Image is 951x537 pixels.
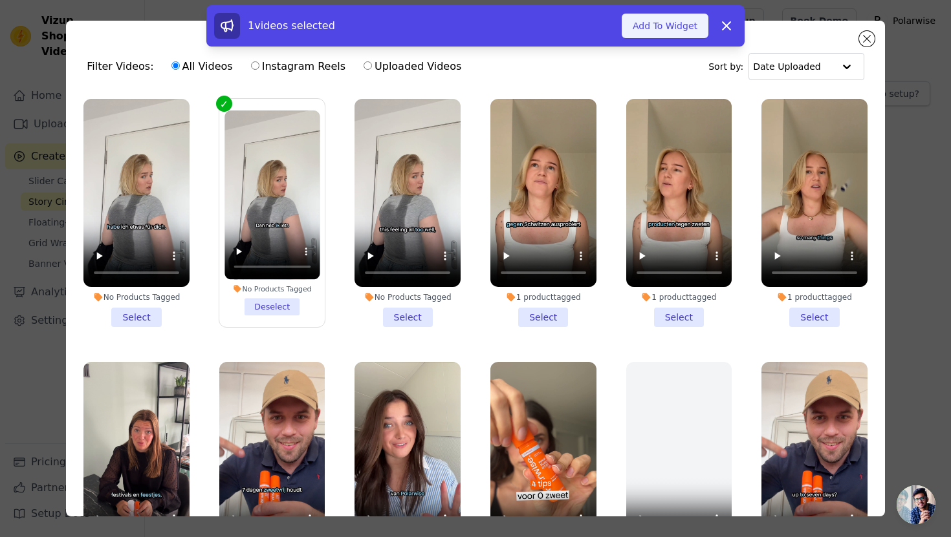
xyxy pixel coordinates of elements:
div: No Products Tagged [83,292,190,302]
div: No Products Tagged [224,284,320,293]
div: 1 product tagged [626,292,732,302]
div: Filter Videos: [87,52,468,81]
span: 1 videos selected [248,19,335,32]
div: 1 product tagged [490,292,596,302]
div: 1 product tagged [761,292,868,302]
div: No Products Tagged [355,292,461,302]
div: Sort by: [708,53,864,80]
label: Instagram Reels [250,58,346,75]
label: All Videos [171,58,234,75]
button: Add To Widget [622,14,708,38]
div: Open de chat [897,485,935,524]
label: Uploaded Videos [363,58,462,75]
